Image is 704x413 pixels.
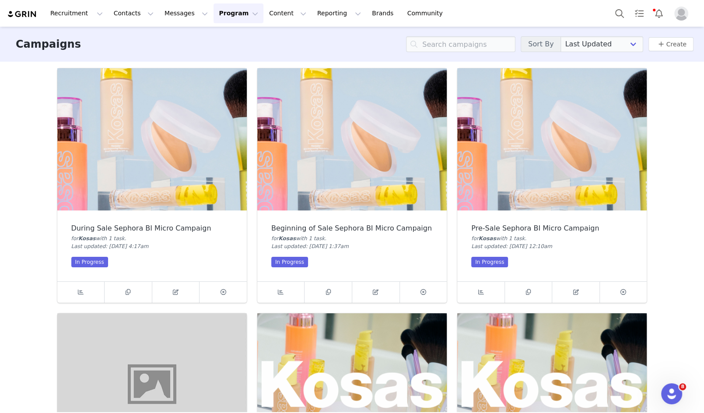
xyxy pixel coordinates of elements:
img: grin logo [7,10,38,18]
button: Search [610,3,629,23]
div: Last updated: [DATE] 1:37am [271,242,433,250]
button: Create [648,37,693,51]
div: Last updated: [DATE] 12:10am [471,242,633,250]
a: Create [655,39,686,49]
img: placeholder-profile.jpg [674,7,688,21]
button: Program [214,3,263,23]
a: Community [402,3,452,23]
button: Messages [159,3,213,23]
span: 8 [679,383,686,390]
img: Beginning of Sale Sephora BI Micro Campaign [257,68,447,210]
div: In Progress [471,257,508,267]
div: In Progress [71,257,108,267]
div: In Progress [271,257,308,267]
img: During Sale Sephora BI Micro Campaign [57,68,247,210]
iframe: Intercom live chat [661,383,682,404]
span: Kosas [78,235,96,241]
button: Recruitment [45,3,108,23]
div: for with 1 task . [471,234,633,242]
span: Kosas [278,235,296,241]
button: Profile [669,7,697,21]
div: for with 1 task . [271,234,433,242]
h3: Campaigns [16,36,81,52]
button: Reporting [312,3,366,23]
input: Search campaigns [406,36,515,52]
a: Brands [367,3,401,23]
button: Contacts [109,3,159,23]
div: Pre-Sale Sephora BI Micro Campaign [471,224,633,232]
div: During Sale Sephora BI Micro Campaign [71,224,233,232]
span: Kosas [479,235,496,241]
button: Content [264,3,312,23]
a: Tasks [630,3,649,23]
button: Notifications [649,3,669,23]
div: for with 1 task . [71,234,233,242]
div: Last updated: [DATE] 4:17am [71,242,233,250]
div: Beginning of Sale Sephora BI Micro Campaign [271,224,433,232]
img: Pre-Sale Sephora BI Micro Campaign [457,68,647,210]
